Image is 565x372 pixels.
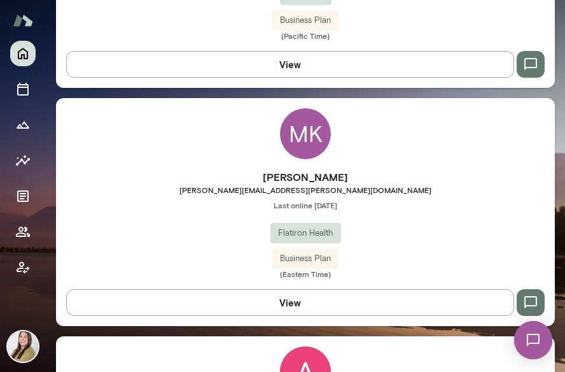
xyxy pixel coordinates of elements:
span: Business Plan [272,252,338,265]
button: Sessions [10,76,36,102]
button: View [66,51,514,78]
img: Michelle Doan [8,331,38,362]
span: Business Plan [272,14,338,27]
button: Members [10,219,36,245]
button: Insights [10,148,36,173]
button: View [66,289,514,316]
span: Flatiron Health [270,227,341,240]
span: [PERSON_NAME][EMAIL_ADDRESS][PERSON_NAME][DOMAIN_NAME] [56,185,555,195]
span: (Eastern Time) [56,269,555,279]
button: Client app [10,255,36,280]
span: Last online [DATE] [56,200,555,210]
button: Documents [10,183,36,209]
div: MK [280,108,331,159]
span: (Pacific Time) [56,31,555,41]
h6: [PERSON_NAME] [56,169,555,185]
button: Growth Plan [10,112,36,138]
img: Mento [13,8,33,32]
button: Home [10,41,36,66]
